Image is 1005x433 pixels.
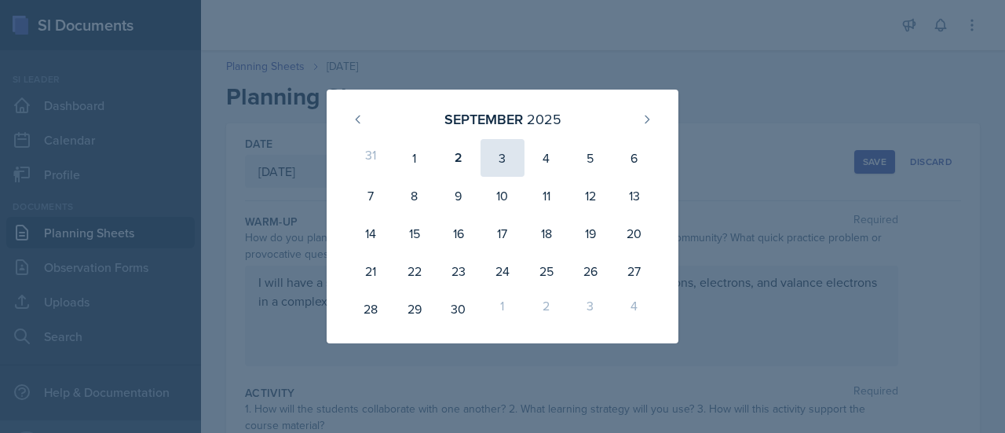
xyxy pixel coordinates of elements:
div: 31 [349,139,393,177]
div: 22 [393,252,437,290]
div: 13 [612,177,656,215]
div: 4 [612,290,656,328]
div: 23 [437,252,481,290]
div: 3 [481,139,524,177]
div: 2025 [527,108,561,130]
div: 10 [481,177,524,215]
div: 8 [393,177,437,215]
div: 2 [437,139,481,177]
div: 24 [481,252,524,290]
div: 11 [524,177,568,215]
div: 15 [393,215,437,252]
div: 5 [568,139,612,177]
div: 16 [437,215,481,252]
div: 19 [568,215,612,252]
div: 4 [524,139,568,177]
div: 12 [568,177,612,215]
div: 26 [568,252,612,290]
div: 30 [437,290,481,328]
div: 14 [349,215,393,252]
div: 3 [568,290,612,328]
div: 18 [524,215,568,252]
div: 29 [393,290,437,328]
div: 17 [481,215,524,252]
div: 7 [349,177,393,215]
div: 1 [393,139,437,177]
div: 20 [612,215,656,252]
div: 28 [349,290,393,328]
div: 9 [437,177,481,215]
div: 1 [481,290,524,328]
div: 25 [524,252,568,290]
div: 21 [349,252,393,290]
div: 27 [612,252,656,290]
div: 6 [612,139,656,177]
div: September [444,108,523,130]
div: 2 [524,290,568,328]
